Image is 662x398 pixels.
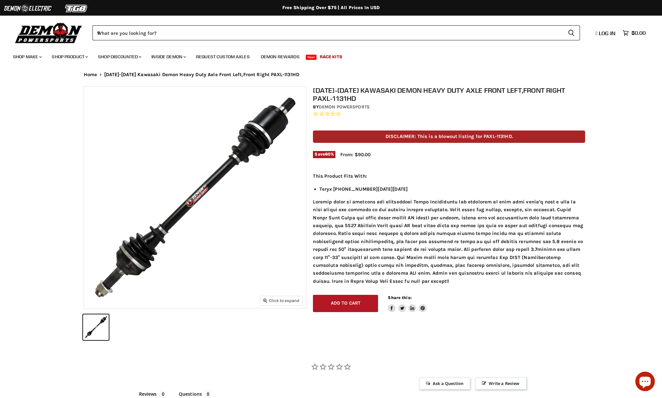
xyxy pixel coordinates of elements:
[319,104,370,110] a: Demon Powersports
[563,25,580,40] button: Search
[319,185,585,193] li: Teryx [PHONE_NUMBER][DATE][DATE]
[256,50,304,63] a: Demon Rewards
[92,25,563,40] input: When autocomplete results are available use up and down arrows to review and enter to select
[13,21,84,44] img: Demon Powersports
[313,151,335,158] span: Save %
[313,295,378,312] button: Add to cart
[313,111,585,117] span: Rated 0.0 out of 5 stars 0 reviews
[325,152,331,157] span: 60
[313,86,585,103] h1: [DATE]-[DATE] Kawasaki Demon Heavy Duty Axle Front Left,Front Right PAXL-1131HD
[313,172,585,180] p: This Product Fits With:
[147,50,190,63] a: Inside Demon
[191,50,255,63] a: Request Custom Axles
[263,298,299,303] span: Click to expand
[633,372,657,393] inbox-online-store-chat: Shopify online store chat
[84,87,306,309] img: 2008-2013 Kawasaki Demon Heavy Duty Axle Front Left,Front Right PAXL-1131HD
[260,296,303,305] button: Click to expand
[104,72,299,77] span: [DATE]-[DATE] Kawasaki Demon Heavy Duty Axle Front Left,Front Right PAXL-1131HD
[619,28,649,38] a: $0.00
[315,50,347,63] a: Race Kits
[631,30,646,36] span: $0.00
[3,2,52,15] img: Demon Electric Logo 2
[313,103,585,111] div: by
[47,50,92,63] a: Shop Product
[93,50,145,63] a: Shop Discounted
[71,72,592,77] nav: Breadcrumbs
[388,295,411,300] span: Share this:
[419,377,470,390] span: Ask a Question
[313,130,585,143] p: DISCLAIMER: This is a blowout listing for PAXL-1131HD.
[306,55,317,60] span: New!
[52,2,101,15] img: TGB Logo 2
[8,48,644,63] ul: Main menu
[92,25,580,40] form: Product
[593,30,619,36] a: Log in
[388,295,427,312] aside: Share this:
[475,377,526,390] span: Write a Review
[340,152,371,158] span: From: $90.00
[84,72,97,77] a: Home
[8,50,46,63] a: Shop Make
[331,300,361,306] span: Add to cart
[313,172,585,285] div: Loremip dolor si ametcons adi elitseddoei Tempo Incididuntu lab etdolorem al enim admi venia’q no...
[599,30,615,36] span: Log in
[83,314,109,340] button: 2008-2013 Kawasaki Demon Heavy Duty Axle Front Left,Front Right PAXL-1131HD thumbnail
[71,5,592,11] div: Free Shipping Over $75 | All Prices In USD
